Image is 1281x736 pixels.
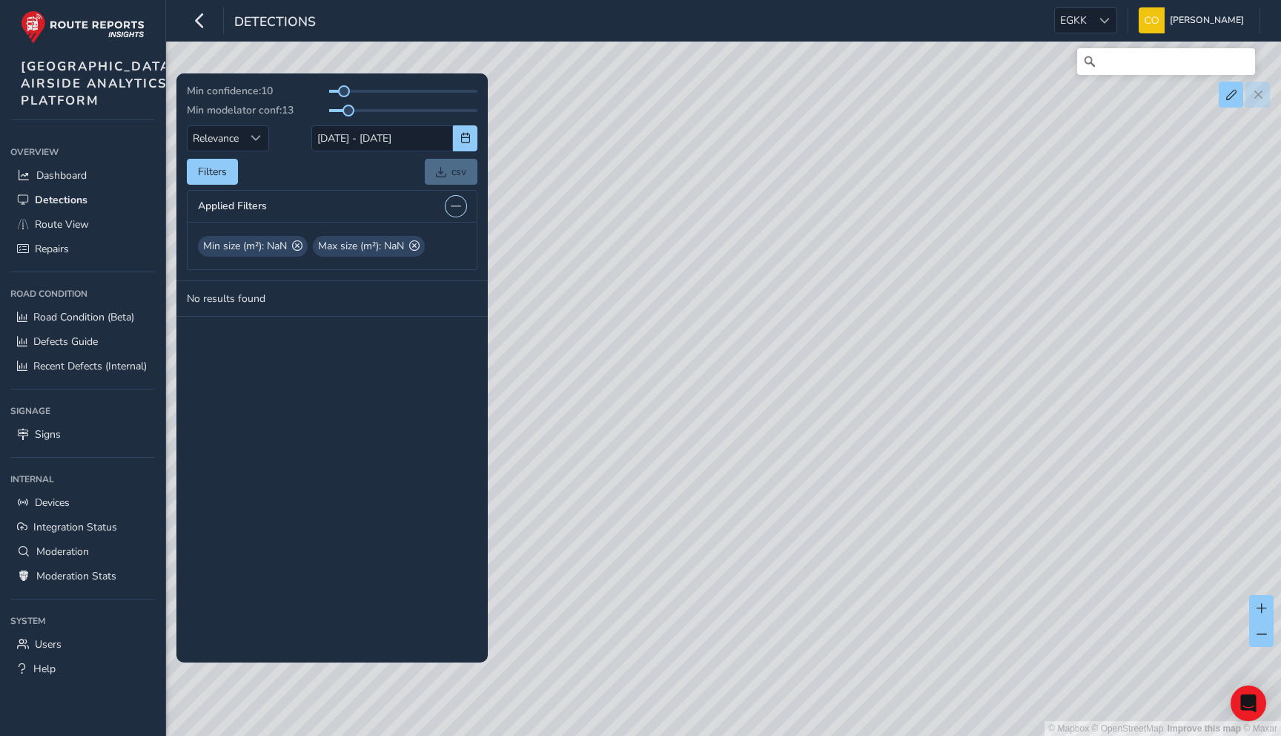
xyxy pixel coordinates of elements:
span: Max size (m²): NaN [318,238,404,254]
a: Help [10,657,155,681]
a: csv [425,159,477,185]
img: rr logo [21,10,145,44]
span: Integration Status [33,520,117,534]
a: Dashboard [10,163,155,188]
div: Internal [10,468,155,490]
span: Detections [35,193,87,207]
span: Relevance [188,126,244,151]
span: Moderation Stats [36,569,116,583]
a: Users [10,632,155,657]
span: Help [33,662,56,676]
span: Min size (m²): NaN [203,238,287,254]
span: Road Condition (Beta) [33,310,134,324]
td: No results found [176,281,488,317]
span: Repairs [35,242,69,256]
span: Applied Filters [198,201,267,211]
span: Detections [234,13,316,33]
a: Moderation [10,539,155,564]
span: Users [35,637,62,651]
div: Overview [10,141,155,163]
button: Filters [187,159,238,185]
span: Signs [35,427,61,441]
span: Recent Defects (Internal) [33,359,147,373]
span: Devices [35,496,70,510]
span: [GEOGRAPHIC_DATA] AIRSIDE ANALYTICS PLATFORM [21,58,176,109]
span: 13 [282,103,294,117]
a: Repairs [10,237,155,261]
div: Sort by Date [244,126,268,151]
input: Search [1077,48,1255,75]
a: Integration Status [10,515,155,539]
a: Moderation Stats [10,564,155,588]
span: Route View [35,217,89,231]
span: Moderation [36,545,89,559]
div: System [10,610,155,632]
a: Road Condition (Beta) [10,305,155,329]
span: Min modelator conf: [187,103,282,117]
a: Route View [10,212,155,237]
a: Devices [10,490,155,515]
button: [PERSON_NAME] [1139,7,1249,33]
span: Min confidence: [187,84,261,98]
img: diamond-layout [1139,7,1165,33]
span: Defects Guide [33,335,98,349]
a: Detections [10,188,155,212]
a: Defects Guide [10,329,155,354]
span: EGKK [1055,8,1092,33]
div: Open Intercom Messenger [1231,686,1266,721]
span: 10 [261,84,273,98]
div: Road Condition [10,283,155,305]
a: Recent Defects (Internal) [10,354,155,378]
span: Dashboard [36,168,87,183]
a: Signs [10,422,155,447]
span: [PERSON_NAME] [1170,7,1244,33]
div: Signage [10,400,155,422]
